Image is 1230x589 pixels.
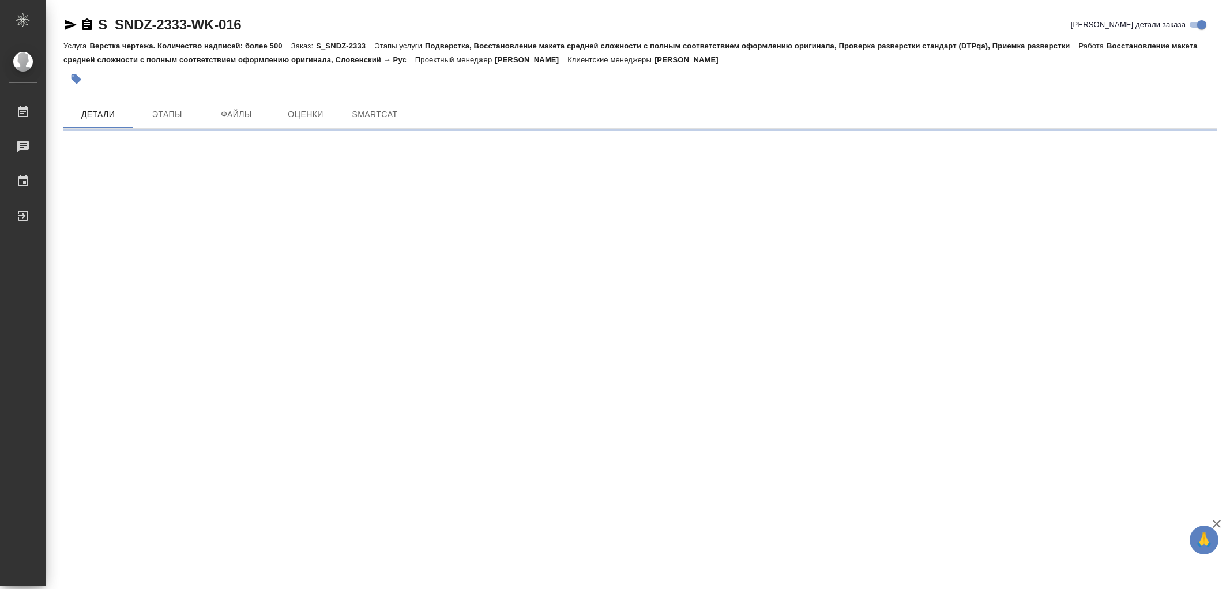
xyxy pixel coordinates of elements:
p: [PERSON_NAME] [655,55,727,64]
span: 🙏 [1194,528,1214,552]
button: Скопировать ссылку для ЯМессенджера [63,18,77,32]
p: Подверстка, Восстановление макета средней сложности с полным соответствием оформлению оригинала, ... [425,42,1078,50]
p: S_SNDZ-2333 [316,42,374,50]
button: Добавить тэг [63,66,89,92]
p: Услуга [63,42,89,50]
span: SmartCat [347,107,403,122]
a: S_SNDZ-2333-WK-016 [98,17,241,32]
p: Клиентские менеджеры [567,55,655,64]
span: Детали [70,107,126,122]
span: Этапы [140,107,195,122]
button: 🙏 [1190,526,1218,554]
span: Файлы [209,107,264,122]
span: Оценки [278,107,333,122]
p: Проектный менеджер [415,55,495,64]
span: [PERSON_NAME] детали заказа [1071,19,1186,31]
p: Верстка чертежа. Количество надписей: более 500 [89,42,291,50]
p: Работа [1078,42,1107,50]
p: Заказ: [291,42,316,50]
p: [PERSON_NAME] [495,55,567,64]
button: Скопировать ссылку [80,18,94,32]
p: Восстановление макета средней сложности с полным соответствием оформлению оригинала, Словенский →... [63,42,1198,64]
p: Этапы услуги [374,42,425,50]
